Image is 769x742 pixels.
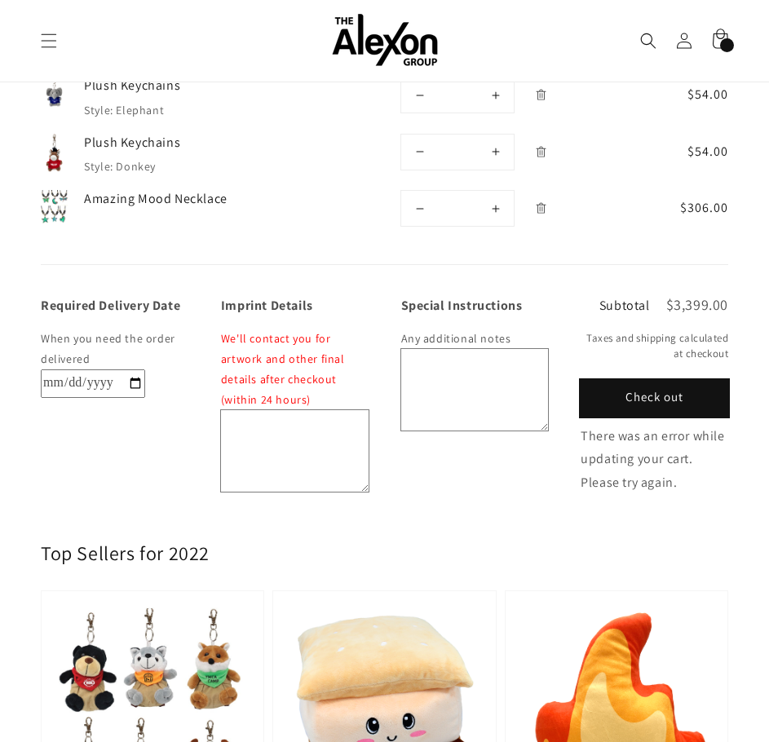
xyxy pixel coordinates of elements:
[438,135,477,170] input: Quantity for Plush Keychains
[41,541,210,566] h2: Top Sellers for 2022
[527,194,555,223] a: Remove Amazing Mood Necklace
[666,298,728,312] p: $3,399.00
[401,329,549,349] p: Any additional notes
[581,425,728,495] div: There was an error while updating your cart. Please try again.
[41,77,68,108] img: Plush Keychains
[116,159,156,174] dd: Donkey
[581,380,728,417] button: Check out
[599,299,650,312] h3: Subtotal
[527,138,555,166] a: Remove Plush Keychains - Donkey
[332,15,438,68] img: The Alexon Group
[84,77,329,95] a: Plush Keychains
[527,81,555,109] a: Remove Plush Keychains - Elephant
[84,190,329,208] a: Amazing Mood Necklace
[654,198,728,218] span: $306.00
[41,329,188,369] p: When you need the order delivered
[401,298,549,312] label: Special Instructions
[654,85,728,104] span: $54.00
[41,134,68,174] img: Plush Keychains
[654,142,728,161] span: $54.00
[221,298,369,312] label: Imprint Details
[84,103,113,117] dt: Style:
[581,330,728,362] small: Taxes and shipping calculated at checkout
[116,103,164,117] dd: Elephant
[84,159,113,174] dt: Style:
[84,134,329,152] a: Plush Keychains
[438,191,477,226] input: Quantity for Amazing Mood Necklace
[221,329,369,411] p: We'll contact you for artwork and other final details after checkout (within 24 hours)
[41,298,188,312] label: Required Delivery Date
[630,23,666,59] summary: Search
[31,23,67,59] summary: Menu
[438,77,477,113] input: Quantity for Plush Keychains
